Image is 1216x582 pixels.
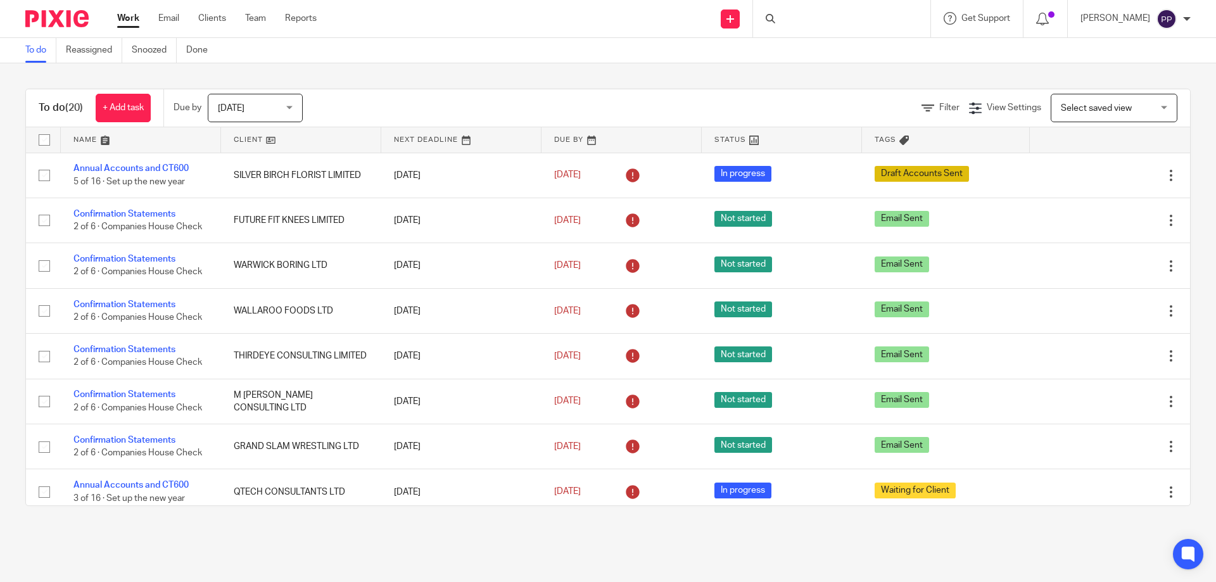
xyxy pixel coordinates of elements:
[158,12,179,25] a: Email
[117,12,139,25] a: Work
[714,483,771,498] span: In progress
[73,345,175,354] a: Confirmation Statements
[554,261,581,270] span: [DATE]
[73,164,189,173] a: Annual Accounts and CT600
[132,38,177,63] a: Snoozed
[186,38,217,63] a: Done
[381,198,541,243] td: [DATE]
[714,301,772,317] span: Not started
[73,177,185,186] span: 5 of 16 · Set up the new year
[554,216,581,225] span: [DATE]
[381,469,541,514] td: [DATE]
[554,397,581,406] span: [DATE]
[221,243,381,288] td: WARWICK BORING LTD
[73,313,202,322] span: 2 of 6 · Companies House Check
[285,12,317,25] a: Reports
[554,351,581,360] span: [DATE]
[73,358,202,367] span: 2 of 6 · Companies House Check
[221,288,381,333] td: WALLAROO FOODS LTD
[73,390,175,399] a: Confirmation Statements
[221,424,381,469] td: GRAND SLAM WRESTLING LTD
[987,103,1041,112] span: View Settings
[66,38,122,63] a: Reassigned
[73,300,175,309] a: Confirmation Statements
[25,10,89,27] img: Pixie
[961,14,1010,23] span: Get Support
[875,437,929,453] span: Email Sent
[714,166,771,182] span: In progress
[218,104,244,113] span: [DATE]
[73,403,202,412] span: 2 of 6 · Companies House Check
[174,101,201,114] p: Due by
[198,12,226,25] a: Clients
[1080,12,1150,25] p: [PERSON_NAME]
[381,243,541,288] td: [DATE]
[65,103,83,113] span: (20)
[221,198,381,243] td: FUTURE FIT KNEES LIMITED
[39,101,83,115] h1: To do
[73,222,202,231] span: 2 of 6 · Companies House Check
[73,494,185,503] span: 3 of 16 · Set up the new year
[73,210,175,218] a: Confirmation Statements
[714,211,772,227] span: Not started
[875,392,929,408] span: Email Sent
[554,307,581,315] span: [DATE]
[245,12,266,25] a: Team
[381,334,541,379] td: [DATE]
[875,166,969,182] span: Draft Accounts Sent
[939,103,959,112] span: Filter
[221,334,381,379] td: THIRDEYE CONSULTING LIMITED
[875,346,929,362] span: Email Sent
[714,437,772,453] span: Not started
[875,301,929,317] span: Email Sent
[381,288,541,333] td: [DATE]
[875,211,929,227] span: Email Sent
[381,153,541,198] td: [DATE]
[381,424,541,469] td: [DATE]
[96,94,151,122] a: + Add task
[1061,104,1132,113] span: Select saved view
[221,379,381,424] td: M [PERSON_NAME] CONSULTING LTD
[381,379,541,424] td: [DATE]
[875,136,896,143] span: Tags
[1156,9,1177,29] img: svg%3E
[875,256,929,272] span: Email Sent
[554,487,581,496] span: [DATE]
[875,483,956,498] span: Waiting for Client
[554,442,581,451] span: [DATE]
[714,392,772,408] span: Not started
[73,481,189,490] a: Annual Accounts and CT600
[714,346,772,362] span: Not started
[73,448,202,457] span: 2 of 6 · Companies House Check
[554,171,581,180] span: [DATE]
[221,153,381,198] td: SILVER BIRCH FLORIST LIMITED
[714,256,772,272] span: Not started
[73,255,175,263] a: Confirmation Statements
[25,38,56,63] a: To do
[73,436,175,445] a: Confirmation Statements
[73,268,202,277] span: 2 of 6 · Companies House Check
[221,469,381,514] td: QTECH CONSULTANTS LTD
